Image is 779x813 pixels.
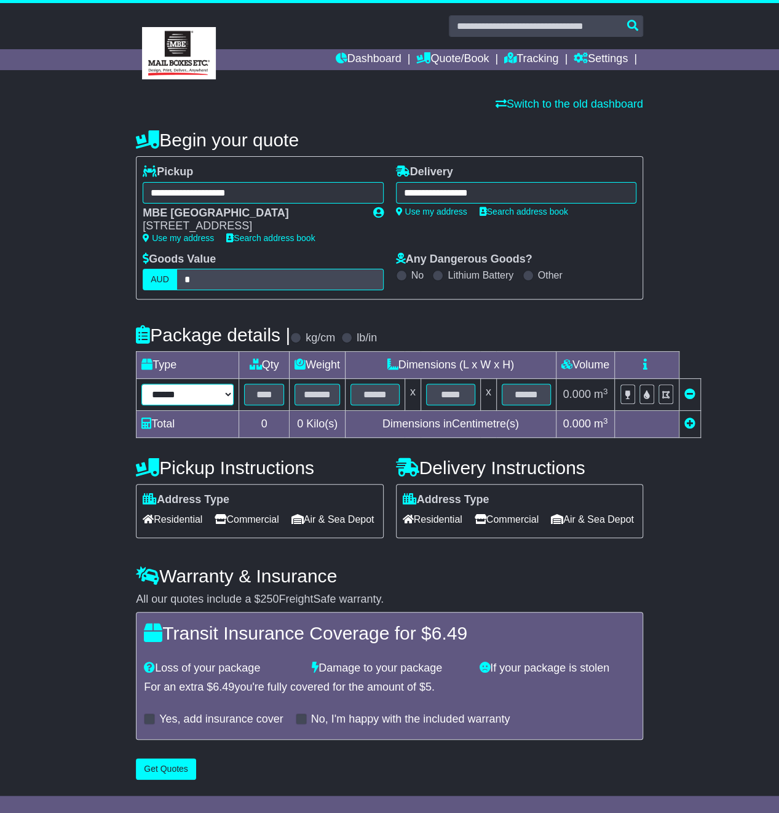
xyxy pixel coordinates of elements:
[603,416,608,426] sup: 3
[239,352,290,379] td: Qty
[143,207,360,220] div: MBE [GEOGRAPHIC_DATA]
[480,379,496,411] td: x
[684,418,695,430] a: Add new item
[306,662,473,675] div: Damage to your package
[215,510,279,529] span: Commercial
[403,510,462,529] span: Residential
[425,681,432,693] span: 5
[311,713,510,726] label: No, I'm happy with the included warranty
[684,388,695,400] a: Remove this item
[143,233,214,243] a: Use my address
[345,411,556,438] td: Dimensions in Centimetre(s)
[143,165,193,179] label: Pickup
[480,207,568,216] a: Search address book
[239,411,290,438] td: 0
[396,165,453,179] label: Delivery
[603,387,608,396] sup: 3
[574,49,628,70] a: Settings
[290,411,346,438] td: Kilo(s)
[143,253,216,266] label: Goods Value
[594,388,608,400] span: m
[416,49,489,70] a: Quote/Book
[136,593,643,606] div: All our quotes include a $ FreightSafe warranty.
[396,253,532,266] label: Any Dangerous Goods?
[475,510,539,529] span: Commercial
[594,418,608,430] span: m
[159,713,283,726] label: Yes, add insurance cover
[143,493,229,507] label: Address Type
[136,352,239,379] td: Type
[556,352,614,379] td: Volume
[551,510,634,529] span: Air & Sea Depot
[411,269,424,281] label: No
[138,662,306,675] div: Loss of your package
[297,418,303,430] span: 0
[496,98,643,110] a: Switch to the old dashboard
[136,411,239,438] td: Total
[136,458,383,478] h4: Pickup Instructions
[143,220,360,233] div: [STREET_ADDRESS]
[396,207,467,216] a: Use my address
[143,269,177,290] label: AUD
[226,233,315,243] a: Search address book
[448,269,513,281] label: Lithium Battery
[357,331,377,345] label: lb/in
[290,352,346,379] td: Weight
[136,130,643,150] h4: Begin your quote
[143,510,202,529] span: Residential
[306,331,335,345] label: kg/cm
[473,662,641,675] div: If your package is stolen
[432,623,467,643] span: 6.49
[396,458,643,478] h4: Delivery Instructions
[563,418,591,430] span: 0.000
[144,623,635,643] h4: Transit Insurance Coverage for $
[538,269,563,281] label: Other
[291,510,374,529] span: Air & Sea Depot
[136,758,196,780] button: Get Quotes
[144,681,635,694] div: For an extra $ you're fully covered for the amount of $ .
[403,493,489,507] label: Address Type
[136,566,643,586] h4: Warranty & Insurance
[260,593,279,605] span: 250
[136,325,290,345] h4: Package details |
[335,49,401,70] a: Dashboard
[213,681,234,693] span: 6.49
[504,49,558,70] a: Tracking
[345,352,556,379] td: Dimensions (L x W x H)
[563,388,591,400] span: 0.000
[405,379,421,411] td: x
